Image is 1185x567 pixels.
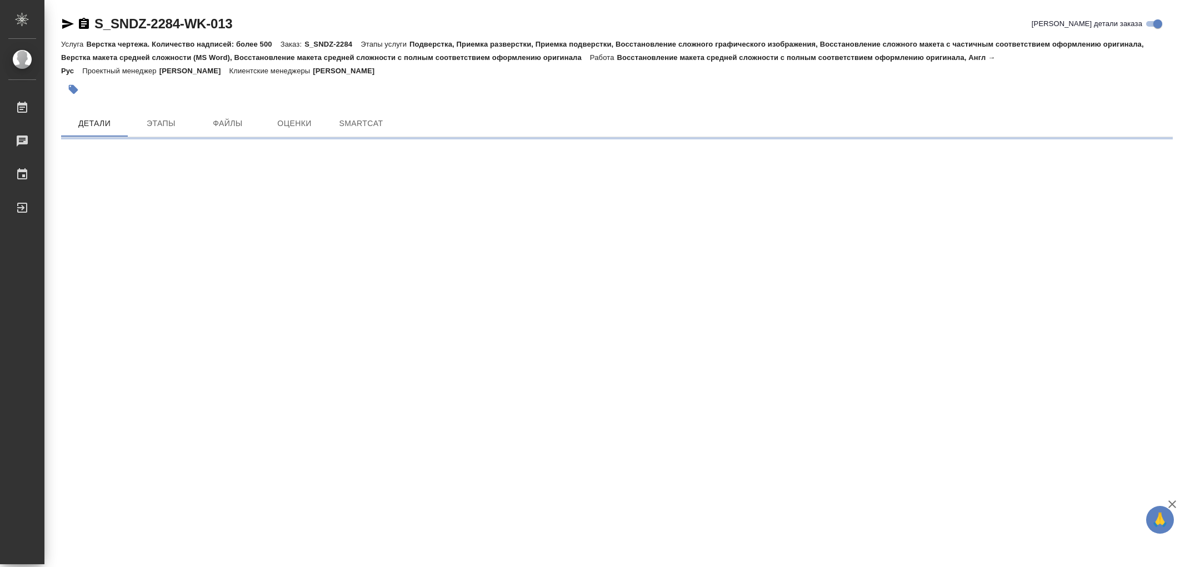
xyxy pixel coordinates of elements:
[268,117,321,131] span: Оценки
[159,67,229,75] p: [PERSON_NAME]
[1146,506,1174,534] button: 🙏
[281,40,304,48] p: Заказ:
[1032,18,1142,29] span: [PERSON_NAME] детали заказа
[94,16,232,31] a: S_SNDZ-2284-WK-013
[134,117,188,131] span: Этапы
[61,17,74,31] button: Скопировать ссылку для ЯМессенджера
[313,67,383,75] p: [PERSON_NAME]
[61,77,86,102] button: Добавить тэг
[229,67,313,75] p: Клиентские менеджеры
[1151,508,1169,531] span: 🙏
[77,17,91,31] button: Скопировать ссылку
[61,40,1144,62] p: Подверстка, Приемка разверстки, Приемка подверстки, Восстановление сложного графического изображе...
[86,40,280,48] p: Верстка чертежа. Количество надписей: более 500
[68,117,121,131] span: Детали
[304,40,361,48] p: S_SNDZ-2284
[334,117,388,131] span: SmartCat
[82,67,159,75] p: Проектный менеджер
[361,40,409,48] p: Этапы услуги
[201,117,254,131] span: Файлы
[590,53,617,62] p: Работа
[61,40,86,48] p: Услуга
